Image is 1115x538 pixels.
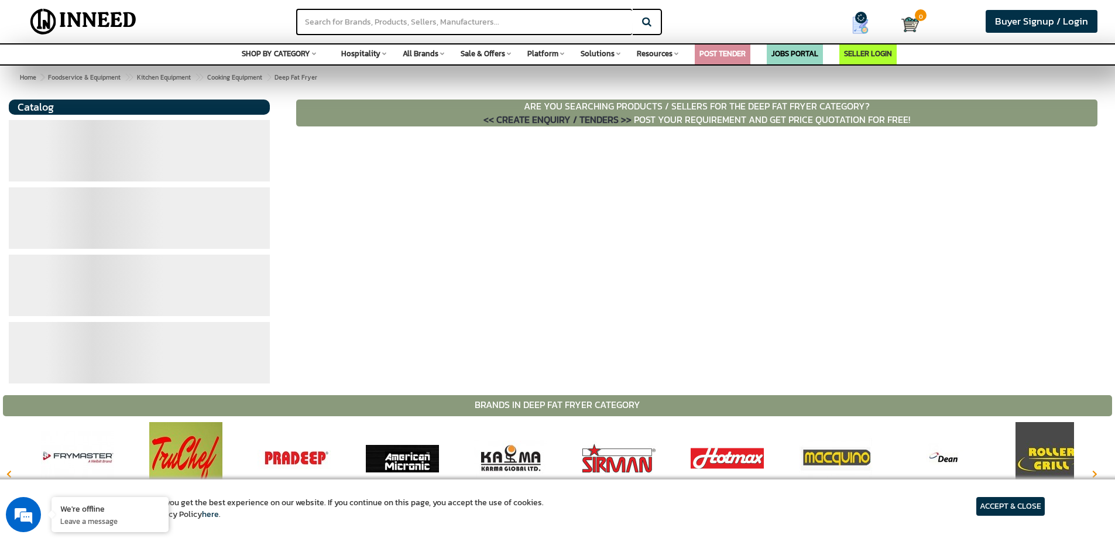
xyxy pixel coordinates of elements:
[132,422,240,513] a: TruChef
[986,10,1097,33] a: Buyer Signup / Login
[195,70,201,84] span: >
[202,508,219,520] a: here
[137,73,191,82] span: Kitchen Equipment
[3,458,15,470] button: Previous
[341,48,380,59] span: Hospitality
[40,73,44,82] span: >
[135,70,193,84] a: Kitchen Equipment
[771,48,818,59] a: JOBS PORTAL
[901,12,912,37] a: Cart 0
[149,422,222,495] img: 174-medium_default.jpg
[258,422,331,495] img: 189-medium_default.jpg
[296,100,1097,126] p: ARE YOU SEARCHING PRODUCTS / SELLERS FOR THE Deep Fat Fryer CATEGORY? POST YOUR REQUIREMENT AND G...
[70,497,544,520] article: We use cookies to ensure you get the best experience on our website. If you continue on this page...
[457,422,565,513] a: [DATE]
[3,395,1112,416] div: Brands in Deep Fat Fryer Category
[474,422,547,495] img: 455-medium_default.jpg
[60,503,160,514] div: We're offline
[901,16,919,33] img: Cart
[852,16,869,34] img: Show My Quotes
[205,70,265,84] a: Cooking Equipment
[18,99,54,115] span: Catalog
[915,9,927,21] span: 0
[1089,458,1100,470] button: Next
[18,70,39,84] a: Home
[483,112,632,126] span: << CREATE ENQUIRY / TENDERS >>
[48,73,121,82] span: Foodservice & Equipment
[637,48,673,59] span: Resources
[41,422,114,495] img: 155-medium_default.jpg
[699,48,746,59] a: POST TENDER
[976,497,1045,516] article: ACCEPT & CLOSE
[207,73,262,82] span: Cooking Equipment
[844,48,892,59] a: SELLER LOGIN
[125,70,131,84] span: >
[20,7,146,36] img: Inneed.Market
[483,112,634,126] a: << CREATE ENQUIRY / TENDERS >>
[691,422,764,495] img: 165-medium_default.jpg
[403,48,438,59] span: All Brands
[348,422,457,513] a: American Micronic
[46,70,123,84] a: Foodservice & Equipment
[581,48,615,59] span: Solutions
[1015,422,1089,495] img: 142-medium_default.jpg
[242,48,310,59] span: SHOP BY CATEGORY
[829,12,901,39] a: my Quotes
[60,516,160,526] p: Leave a message
[366,422,439,495] img: 319-medium_default.jpg
[582,422,656,495] img: 102-medium_default.jpg
[461,48,505,59] span: Sale & Offers
[240,422,348,513] a: Pradeep
[46,73,317,82] span: Deep Fat Fryer
[907,422,980,495] img: 596-medium_default.jpg
[23,422,132,513] a: FRYMASTER
[266,70,272,84] span: >
[527,48,558,59] span: Platform
[565,422,673,513] a: [PERSON_NAME]
[995,14,1088,29] span: Buyer Signup / Login
[799,422,872,495] img: 339-medium_default.jpg
[296,9,632,35] input: Search for Brands, Products, Sellers, Manufacturers...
